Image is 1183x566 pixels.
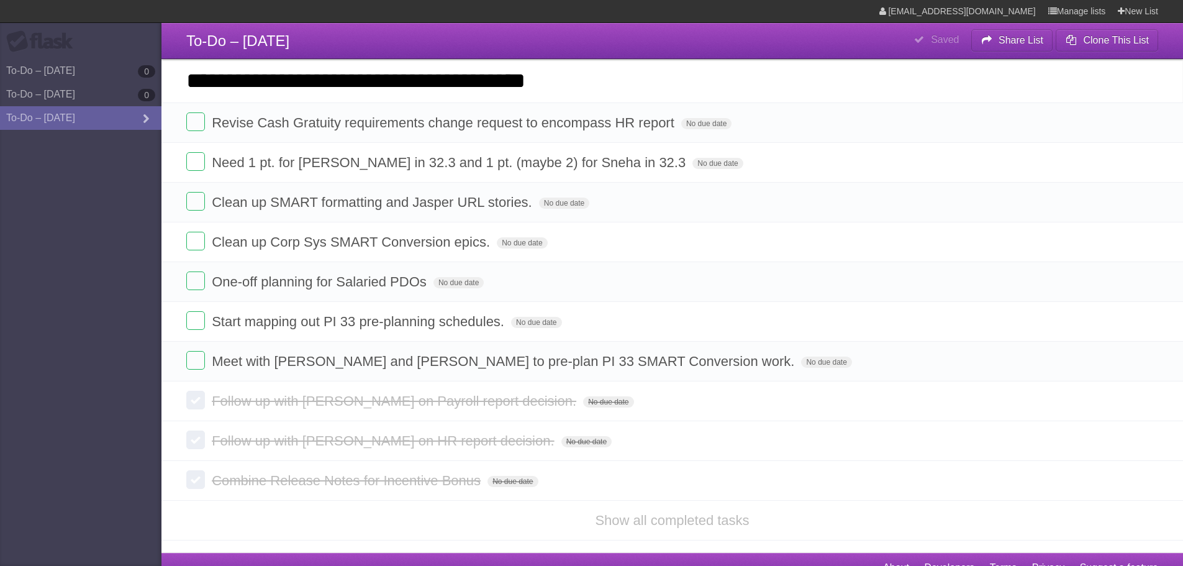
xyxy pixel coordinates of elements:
[186,32,289,49] span: To-Do – [DATE]
[1056,29,1158,52] button: Clone This List
[186,152,205,171] label: Done
[212,155,689,170] span: Need 1 pt. for [PERSON_NAME] in 32.3 and 1 pt. (maybe 2) for Sneha in 32.3
[186,272,205,290] label: Done
[186,470,205,489] label: Done
[595,513,749,528] a: Show all completed tasks
[801,357,851,368] span: No due date
[186,391,205,409] label: Done
[212,393,579,409] span: Follow up with [PERSON_NAME] on Payroll report decision.
[186,112,205,131] label: Done
[186,431,205,449] label: Done
[186,351,205,370] label: Done
[497,237,547,249] span: No due date
[999,35,1043,45] b: Share List
[1083,35,1149,45] b: Clone This List
[433,277,484,288] span: No due date
[212,234,493,250] span: Clean up Corp Sys SMART Conversion epics.
[212,314,507,329] span: Start mapping out PI 33 pre-planning schedules.
[539,198,589,209] span: No due date
[583,396,633,408] span: No due date
[681,118,732,129] span: No due date
[931,34,959,45] b: Saved
[212,274,430,290] span: One-off planning for Salaried PDOs
[212,354,797,369] span: Meet with [PERSON_NAME] and [PERSON_NAME] to pre-plan PI 33 SMART Conversion work.
[212,115,678,130] span: Revise Cash Gratuity requirements change request to encompass HR report
[212,433,557,449] span: Follow up with [PERSON_NAME] on HR report decision.
[186,192,205,211] label: Done
[212,194,535,210] span: Clean up SMART formatting and Jasper URL stories.
[511,317,561,328] span: No due date
[138,65,155,78] b: 0
[561,436,612,447] span: No due date
[971,29,1053,52] button: Share List
[186,232,205,250] label: Done
[138,89,155,101] b: 0
[186,311,205,330] label: Done
[487,476,538,487] span: No due date
[692,158,743,169] span: No due date
[6,30,81,53] div: Flask
[212,473,484,488] span: Combine Release Notes for Incentive Bonus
